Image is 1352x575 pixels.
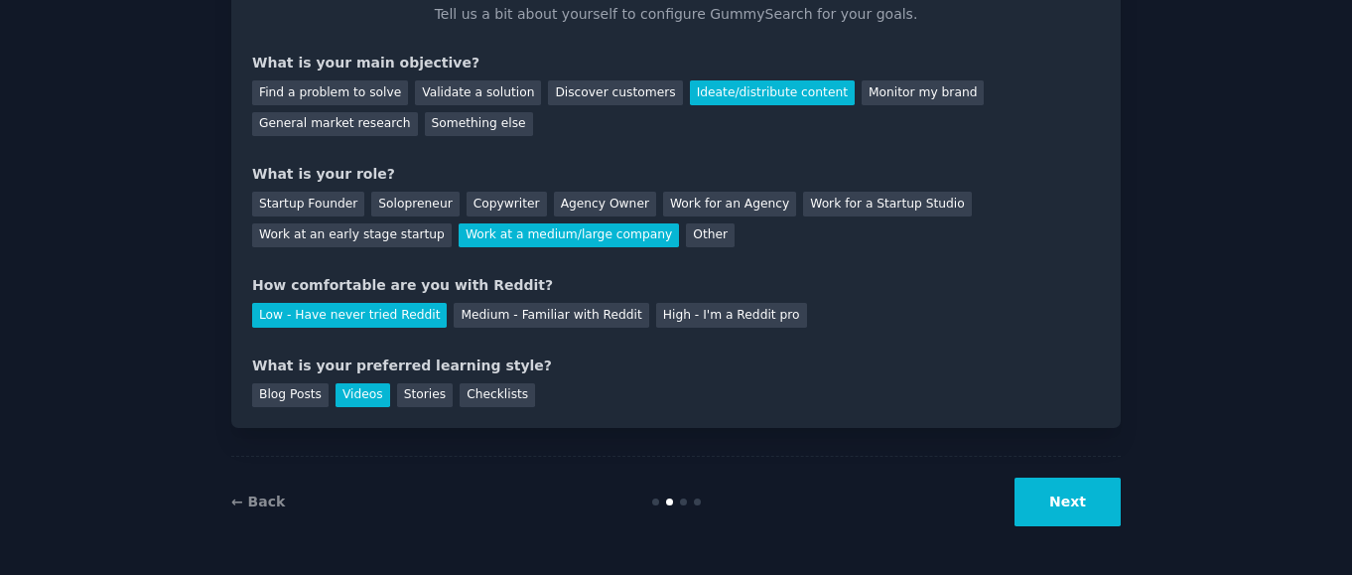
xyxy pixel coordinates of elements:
[252,192,364,216] div: Startup Founder
[554,192,656,216] div: Agency Owner
[1014,478,1121,526] button: Next
[690,80,855,105] div: Ideate/distribute content
[686,223,735,248] div: Other
[231,494,285,509] a: ← Back
[252,356,1100,376] div: What is your preferred learning style?
[425,112,533,137] div: Something else
[252,223,452,248] div: Work at an early stage startup
[656,303,807,328] div: High - I'm a Reddit pro
[467,192,547,216] div: Copywriter
[663,192,796,216] div: Work for an Agency
[252,112,418,137] div: General market research
[459,223,679,248] div: Work at a medium/large company
[415,80,541,105] div: Validate a solution
[252,164,1100,185] div: What is your role?
[336,383,390,408] div: Videos
[454,303,648,328] div: Medium - Familiar with Reddit
[548,80,682,105] div: Discover customers
[426,4,926,25] p: Tell us a bit about yourself to configure GummySearch for your goals.
[397,383,453,408] div: Stories
[862,80,984,105] div: Monitor my brand
[803,192,971,216] div: Work for a Startup Studio
[460,383,535,408] div: Checklists
[252,53,1100,73] div: What is your main objective?
[252,383,329,408] div: Blog Posts
[252,303,447,328] div: Low - Have never tried Reddit
[252,80,408,105] div: Find a problem to solve
[371,192,459,216] div: Solopreneur
[252,275,1100,296] div: How comfortable are you with Reddit?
